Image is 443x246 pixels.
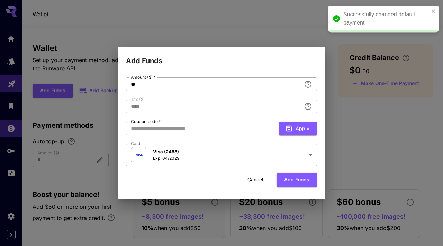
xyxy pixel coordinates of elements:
[240,173,271,187] button: Cancel
[279,122,317,136] button: Apply
[153,149,179,155] p: Visa (2458)
[118,47,325,66] h2: Add Funds
[131,119,161,124] label: Coupon code
[343,10,429,27] div: Successfully changed default payment
[131,96,145,102] label: Tax ($)
[131,141,141,146] label: Card
[277,173,317,187] button: Add funds
[431,8,436,14] button: close
[153,155,179,161] p: Exp: 04/2029
[131,74,156,80] label: Amount ($)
